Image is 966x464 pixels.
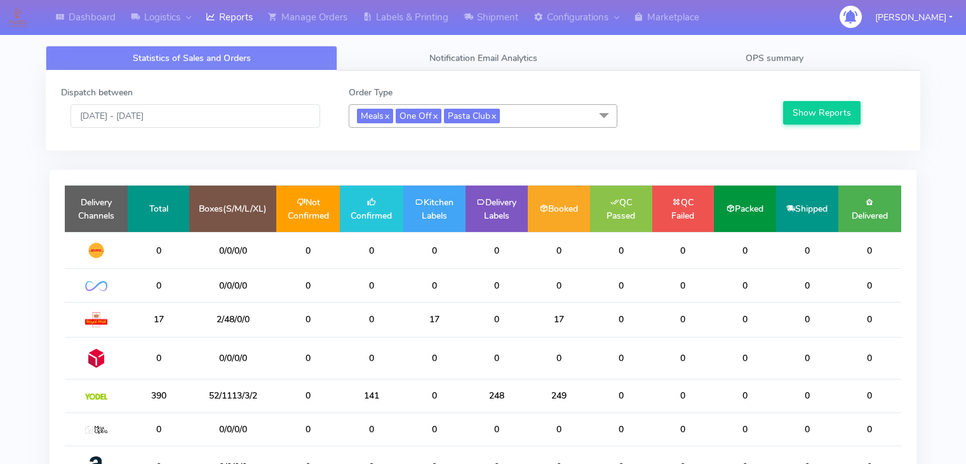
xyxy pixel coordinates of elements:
td: 0 [340,232,403,269]
td: 0 [652,302,714,337]
td: 0 [528,232,590,269]
td: 0/0/0/0 [189,337,276,379]
td: Total [128,186,189,232]
span: OPS summary [746,52,803,64]
ul: Tabs [46,46,920,71]
td: 0 [276,269,340,302]
td: 0 [838,232,901,269]
td: 0 [590,302,652,337]
td: 0 [714,232,776,269]
td: 0 [652,269,714,302]
td: 0 [128,413,189,446]
input: Pick the Daterange [70,104,320,128]
td: 0 [403,269,466,302]
span: One Off [396,109,441,123]
td: 0 [776,379,838,413]
td: 0 [340,302,403,337]
td: 0 [776,413,838,446]
td: 0 [838,302,901,337]
td: Delivered [838,186,901,232]
td: 17 [528,302,590,337]
td: Delivery Labels [466,186,528,232]
td: 141 [340,379,403,413]
td: 0 [276,337,340,379]
img: MaxOptra [85,426,107,435]
td: 0 [128,269,189,302]
td: Not Confirmed [276,186,340,232]
img: Yodel [85,393,107,400]
td: 17 [128,302,189,337]
img: DHL [85,242,107,259]
td: 0 [528,337,590,379]
td: 0 [403,413,466,446]
td: 249 [528,379,590,413]
label: Dispatch between [61,86,133,99]
td: 0 [652,413,714,446]
td: 0 [403,232,466,269]
td: 0 [776,232,838,269]
td: Kitchen Labels [403,186,466,232]
td: 0 [776,337,838,379]
td: 0 [714,302,776,337]
td: 52/1113/3/2 [189,379,276,413]
td: 0 [714,269,776,302]
button: Show Reports [783,101,861,125]
td: 0 [590,269,652,302]
td: Boxes(S/M/L/XL) [189,186,276,232]
td: 0 [528,269,590,302]
td: 0/0/0/0 [189,269,276,302]
td: 0 [838,269,901,302]
label: Order Type [349,86,392,99]
td: 0 [276,232,340,269]
td: Packed [714,186,776,232]
td: 0 [340,413,403,446]
td: 0/0/0/0 [189,413,276,446]
td: 0 [714,413,776,446]
td: 0 [276,379,340,413]
td: 2/48/0/0 [189,302,276,337]
td: 0 [590,232,652,269]
button: [PERSON_NAME] [866,4,962,31]
img: OnFleet [85,281,107,292]
td: 0 [466,232,528,269]
td: 0 [340,337,403,379]
td: 0 [652,337,714,379]
a: x [432,109,438,122]
td: 248 [466,379,528,413]
td: 0 [776,269,838,302]
td: 0 [838,379,901,413]
span: Pasta Club [444,109,500,123]
td: Shipped [776,186,838,232]
td: 0 [128,337,189,379]
img: Royal Mail [85,312,107,327]
img: DPD [85,347,107,369]
td: QC Passed [590,186,652,232]
td: 0 [590,337,652,379]
td: 0 [340,269,403,302]
td: Confirmed [340,186,403,232]
td: 0 [838,413,901,446]
td: Delivery Channels [65,186,128,232]
td: 0 [838,337,901,379]
span: Meals [357,109,393,123]
td: 0 [652,379,714,413]
td: 0/0/0/0 [189,232,276,269]
span: Statistics of Sales and Orders [133,52,251,64]
a: x [384,109,389,122]
td: 0 [403,379,466,413]
td: 0 [652,232,714,269]
td: 17 [403,302,466,337]
td: 0 [714,337,776,379]
td: 0 [466,413,528,446]
td: 0 [590,379,652,413]
td: QC Failed [652,186,714,232]
td: 0 [466,269,528,302]
td: 0 [466,337,528,379]
td: 0 [590,413,652,446]
td: 0 [128,232,189,269]
td: Booked [528,186,590,232]
td: 0 [276,302,340,337]
td: 0 [403,337,466,379]
td: 0 [714,379,776,413]
td: 390 [128,379,189,413]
